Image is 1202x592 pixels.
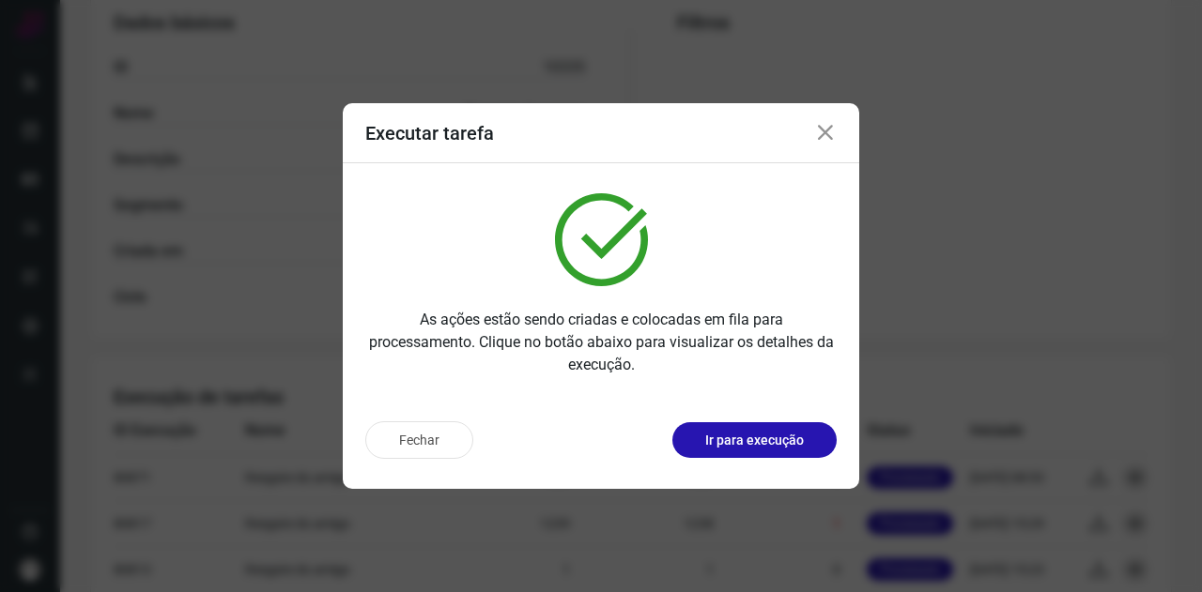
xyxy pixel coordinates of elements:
img: verified.svg [555,193,648,286]
button: Ir para execução [672,422,837,458]
p: As ações estão sendo criadas e colocadas em fila para processamento. Clique no botão abaixo para ... [365,309,837,376]
h3: Executar tarefa [365,122,494,144]
p: Ir para execução [705,431,804,450]
button: Fechar [365,421,473,459]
